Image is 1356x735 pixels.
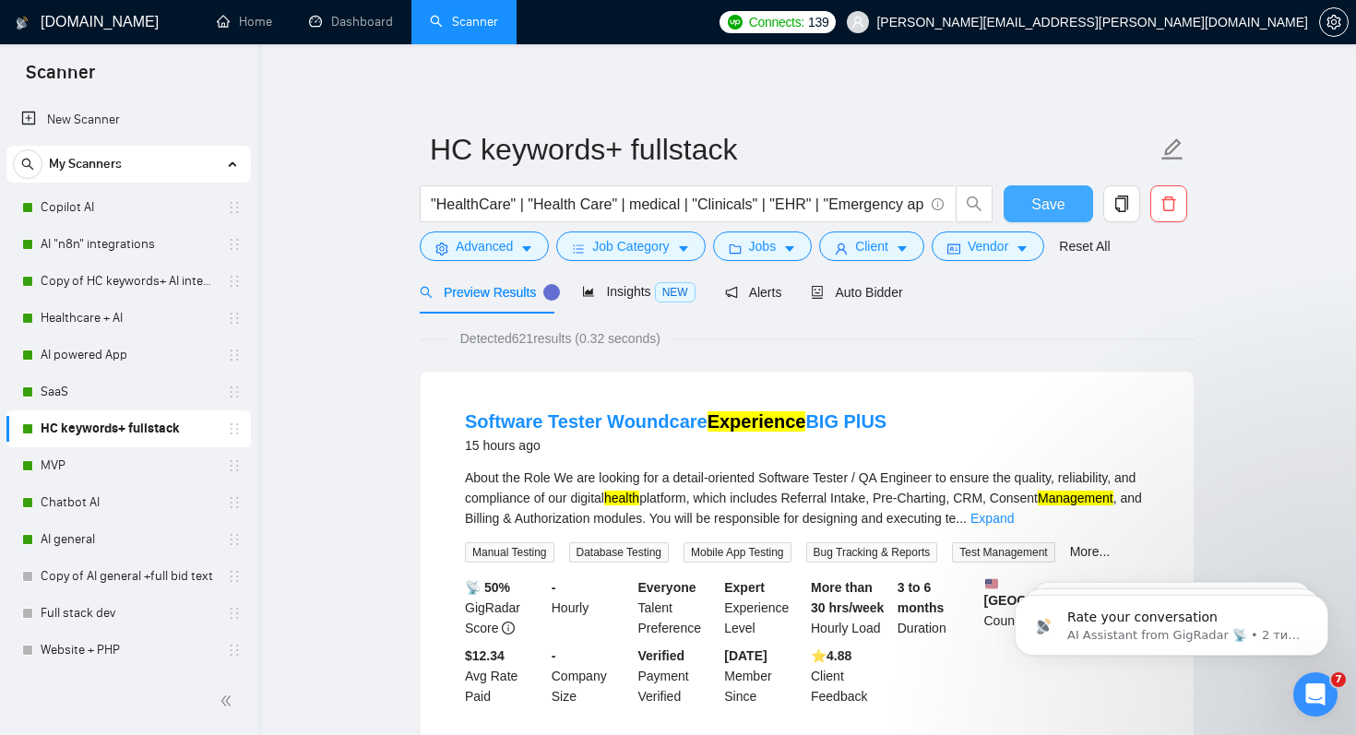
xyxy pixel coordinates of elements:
span: Jobs [749,236,777,256]
span: setting [435,242,448,255]
a: homeHome [217,14,272,30]
b: Verified [638,648,685,663]
b: Expert [724,580,765,595]
span: holder [227,274,242,289]
img: logo [16,8,29,38]
div: Payment Verified [635,646,721,706]
span: caret-down [896,242,909,255]
iframe: Intercom live chat [1293,672,1338,717]
a: Full stack dev [41,595,216,632]
span: holder [227,237,242,252]
span: Mobile App Testing [684,542,791,563]
span: Detected 621 results (0.32 seconds) [447,328,673,349]
iframe: Intercom notifications повідомлення [987,556,1356,685]
span: Alerts [725,285,782,300]
b: 📡 50% [465,580,510,595]
a: New Scanner [21,101,236,138]
span: Bug Tracking & Reports [806,542,938,563]
a: Copy of AI general +full bid text [41,558,216,595]
div: Experience Level [720,577,807,638]
button: Save [1004,185,1093,222]
div: Company Size [548,646,635,706]
span: caret-down [677,242,690,255]
a: Copy of HC keywords+ AI integration [41,263,216,300]
span: Manual Testing [465,542,554,563]
span: info-circle [932,198,944,210]
span: search [14,158,42,171]
span: holder [227,311,242,326]
span: My Scanners [49,146,122,183]
button: barsJob Categorycaret-down [556,231,705,261]
a: dashboardDashboard [309,14,393,30]
a: Software Tester WoundcareExperienceBIG PlUS [465,411,886,432]
div: Talent Preference [635,577,721,638]
span: Scanner [11,59,110,98]
li: New Scanner [6,101,251,138]
b: [GEOGRAPHIC_DATA] [984,577,1123,608]
span: search [957,196,992,212]
button: search [13,149,42,179]
span: Vendor [968,236,1008,256]
div: Member Since [720,646,807,706]
span: edit [1160,137,1184,161]
input: Search Freelance Jobs... [431,193,923,216]
span: caret-down [520,242,533,255]
span: user [851,16,864,29]
span: Insights [582,284,695,299]
a: AI "n8n" integrations [41,226,216,263]
a: SaaS [41,373,216,410]
input: Scanner name... [430,126,1157,172]
span: holder [227,495,242,510]
span: holder [227,421,242,436]
b: More than 30 hrs/week [811,580,884,615]
div: Hourly [548,577,635,638]
span: delete [1151,196,1186,212]
button: setting [1319,7,1349,37]
button: delete [1150,185,1187,222]
b: 3 to 6 months [898,580,945,615]
span: Database Testing [569,542,670,563]
button: folderJobscaret-down [713,231,813,261]
b: ⭐️ 4.88 [811,648,851,663]
mark: Management [1038,491,1113,505]
img: 🇺🇸 [985,577,998,590]
span: holder [227,532,242,547]
b: - [552,648,556,663]
span: holder [227,606,242,621]
button: userClientcaret-down [819,231,924,261]
a: More... [1070,544,1111,559]
div: Country [981,577,1067,638]
span: 7 [1331,672,1346,687]
a: AI general [41,521,216,558]
b: $12.34 [465,648,505,663]
div: Tooltip anchor [543,284,560,301]
span: Client [855,236,888,256]
a: setting [1319,15,1349,30]
a: Website + PHP [41,632,216,669]
div: Hourly Load [807,577,894,638]
b: - [552,580,556,595]
span: caret-down [783,242,796,255]
span: info-circle [502,622,515,634]
span: holder [227,569,242,584]
span: Auto Bidder [811,285,902,300]
span: Preview Results [420,285,553,300]
span: double-left [220,692,238,710]
span: user [835,242,848,255]
span: folder [729,242,742,255]
span: NEW [655,282,696,302]
span: ... [956,511,967,526]
a: MVP [41,447,216,484]
span: area-chart [582,285,595,298]
span: robot [811,286,824,299]
span: search [420,286,433,299]
button: idcardVendorcaret-down [932,231,1044,261]
div: 15 hours ago [465,434,886,456]
a: Copilot AI [41,189,216,226]
mark: health [604,491,639,505]
img: upwork-logo.png [728,15,743,30]
span: holder [227,643,242,658]
span: Save [1031,193,1065,216]
span: setting [1320,15,1348,30]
